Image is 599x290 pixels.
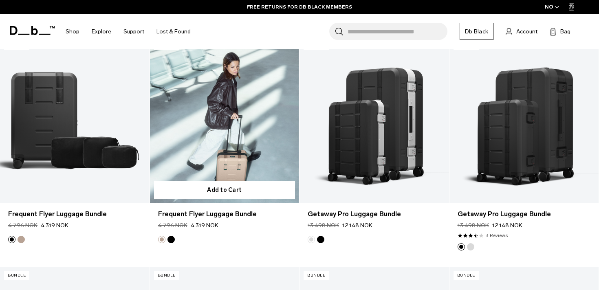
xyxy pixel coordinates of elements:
button: Black out [458,243,465,250]
a: Shop [66,17,79,46]
button: Bag [550,26,570,36]
button: Fogbow Beige [18,236,25,243]
span: 4.319 NOK [191,221,218,230]
button: Black Out [8,236,15,243]
a: Explore [92,17,111,46]
a: Frequent Flyer Luggage Bundle [8,209,141,219]
button: Add to Cart [154,181,295,199]
span: 12.148 NOK [342,221,372,230]
a: Db Black [460,23,493,40]
p: Bundle [304,271,329,280]
span: 12.148 NOK [492,221,522,230]
p: Bundle [454,271,479,280]
a: Getaway Pro Luggage Bundle [449,37,599,203]
a: Lost & Found [156,17,191,46]
s: 13.498 NOK [308,221,339,230]
a: Getaway Pro Luggage Bundle [308,209,441,219]
button: Black Out [167,236,175,243]
a: FREE RETURNS FOR DB BLACK MEMBERS [247,3,352,11]
p: Bundle [154,271,179,280]
button: Fogbow Beige [158,236,165,243]
s: 4.796 NOK [8,221,37,230]
nav: Main Navigation [59,14,197,49]
button: Silver [308,236,315,243]
a: Frequent Flyer Luggage Bundle [158,209,291,219]
span: 4.319 NOK [41,221,68,230]
a: 3 reviews [486,232,508,239]
span: Account [516,27,537,36]
a: Getaway Pro Luggage Bundle [458,209,591,219]
s: 13.498 NOK [458,221,489,230]
p: Bundle [4,271,29,280]
button: Black out [317,236,324,243]
span: Bag [560,27,570,36]
a: Account [506,26,537,36]
a: Getaway Pro Luggage Bundle [299,37,449,203]
s: 4.796 NOK [158,221,187,230]
button: Silver [467,243,474,250]
a: Frequent Flyer Luggage Bundle [150,37,299,203]
a: Support [123,17,144,46]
